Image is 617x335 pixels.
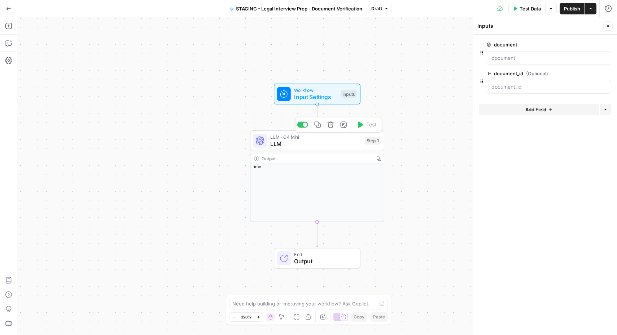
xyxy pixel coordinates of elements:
span: Test [366,121,377,129]
span: Output [294,257,353,265]
button: STAGING - Legal Interview Prep - Document Verification [225,3,367,14]
span: Add Field [525,106,546,113]
span: LLM [270,139,361,148]
button: Draft [368,4,392,13]
span: LLM · O4 Mini [270,133,361,140]
div: true [250,164,384,170]
span: STAGING - Legal Interview Prep - Document Verification [236,5,362,12]
div: Output [262,155,371,162]
button: Test Data [508,3,545,14]
input: document [491,54,607,62]
label: document [487,41,570,48]
span: 120% [241,314,251,320]
button: Test [353,119,380,130]
button: Add Field [479,104,599,115]
button: Copy [351,312,367,322]
g: Edge from step_1 to end [316,222,318,247]
span: Draft [371,5,382,12]
span: (Optional) [526,70,548,77]
span: End [294,251,353,258]
div: Inputs [341,90,356,98]
span: Copy [354,314,364,320]
label: document_id [487,70,570,77]
div: Step 1 [365,137,380,145]
span: Test Data [520,5,541,12]
div: EndOutput [250,248,384,269]
span: Workflow [294,87,337,94]
button: Publish [560,3,585,14]
input: document_id [491,83,607,90]
span: Input Settings [294,93,337,101]
span: Paste [373,314,385,320]
div: WorkflowInput SettingsInputs [250,84,384,104]
div: Inputs [477,22,601,30]
button: Paste [370,312,388,322]
span: Publish [564,5,580,12]
div: LLM · O4 MiniLLMStep 1TestOutputtrue [250,130,384,222]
